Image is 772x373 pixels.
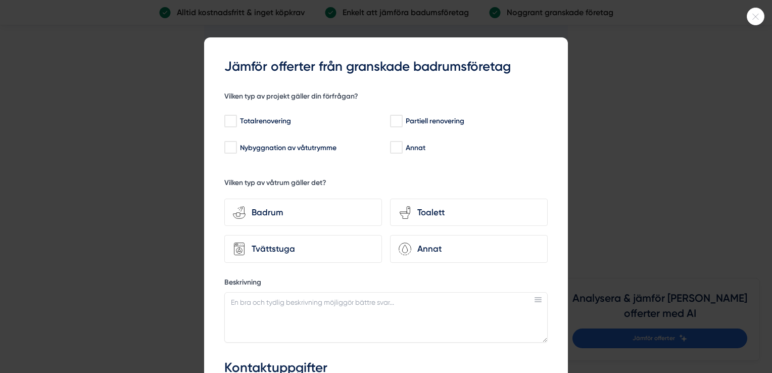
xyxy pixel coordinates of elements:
[224,116,236,126] input: Totalrenovering
[224,91,358,104] h5: Vilken typ av projekt gäller din förfrågan?
[390,143,402,153] input: Annat
[224,277,548,290] label: Beskrivning
[390,116,402,126] input: Partiell renovering
[224,58,548,76] h3: Jämför offerter från granskade badrumsföretag
[224,143,236,153] input: Nybyggnation av våtutrymme
[224,178,326,191] h5: Vilken typ av våtrum gäller det?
